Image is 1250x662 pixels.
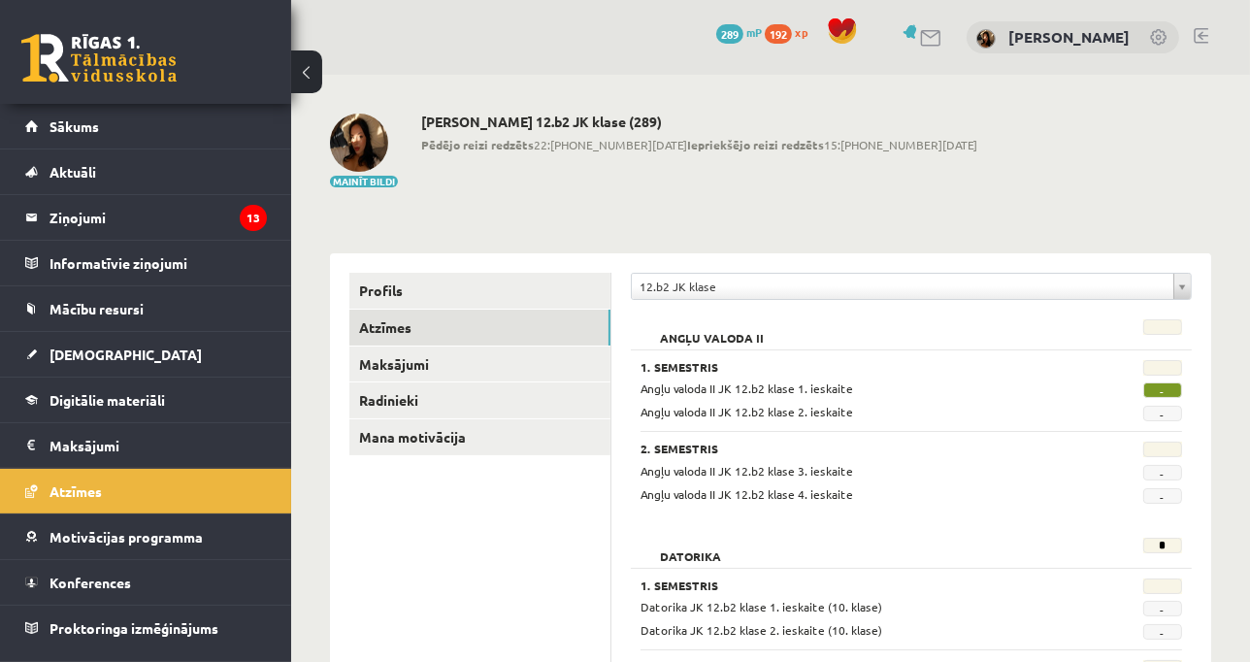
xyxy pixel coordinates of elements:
[49,619,218,637] span: Proktoringa izmēģinājums
[330,176,398,187] button: Mainīt bildi
[795,24,807,40] span: xp
[421,114,977,130] h2: [PERSON_NAME] 12.b2 JK klase (289)
[716,24,743,44] span: 289
[240,205,267,231] i: 13
[25,286,267,331] a: Mācību resursi
[641,381,853,396] span: Angļu valoda II JK 12.b2 klase 1. ieskaite
[49,346,202,363] span: [DEMOGRAPHIC_DATA]
[641,599,882,614] span: Datorika JK 12.b2 klase 1. ieskaite (10. klase)
[1143,601,1182,616] span: -
[330,114,388,172] img: Nikola Maļinovska
[687,137,824,152] b: Iepriekšējo reizi redzēts
[641,579,1087,592] h3: 1. Semestris
[25,149,267,194] a: Aktuāli
[1143,406,1182,421] span: -
[421,136,977,153] span: 22:[PHONE_NUMBER][DATE] 15:[PHONE_NUMBER][DATE]
[765,24,817,40] a: 192 xp
[641,538,740,557] h2: Datorika
[765,24,792,44] span: 192
[25,104,267,149] a: Sākums
[641,442,1087,455] h3: 2. Semestris
[641,486,853,502] span: Angļu valoda II JK 12.b2 klase 4. ieskaite
[49,163,96,181] span: Aktuāli
[641,319,783,339] h2: Angļu valoda II
[349,382,610,418] a: Radinieki
[716,24,762,40] a: 289 mP
[25,560,267,605] a: Konferences
[641,404,853,419] span: Angļu valoda II JK 12.b2 klase 2. ieskaite
[49,195,267,240] legend: Ziņojumi
[25,469,267,513] a: Atzīmes
[632,274,1191,299] a: 12.b2 JK klase
[349,347,610,382] a: Maksājumi
[1143,465,1182,480] span: -
[49,574,131,591] span: Konferences
[25,332,267,377] a: [DEMOGRAPHIC_DATA]
[1143,624,1182,640] span: -
[349,419,610,455] a: Mana motivācija
[1008,27,1130,47] a: [PERSON_NAME]
[641,622,882,638] span: Datorika JK 12.b2 klase 2. ieskaite (10. klase)
[49,423,267,468] legend: Maksājumi
[25,514,267,559] a: Motivācijas programma
[25,195,267,240] a: Ziņojumi13
[640,274,1166,299] span: 12.b2 JK klase
[746,24,762,40] span: mP
[25,241,267,285] a: Informatīvie ziņojumi
[25,378,267,422] a: Digitālie materiāli
[25,423,267,468] a: Maksājumi
[349,310,610,346] a: Atzīmes
[49,528,203,546] span: Motivācijas programma
[49,241,267,285] legend: Informatīvie ziņojumi
[49,300,144,317] span: Mācību resursi
[49,482,102,500] span: Atzīmes
[1143,382,1182,398] span: -
[641,360,1087,374] h3: 1. Semestris
[421,137,534,152] b: Pēdējo reizi redzēts
[21,34,177,83] a: Rīgas 1. Tālmācības vidusskola
[1143,488,1182,504] span: -
[49,391,165,409] span: Digitālie materiāli
[641,463,853,479] span: Angļu valoda II JK 12.b2 klase 3. ieskaite
[349,273,610,309] a: Profils
[25,606,267,650] a: Proktoringa izmēģinājums
[976,29,996,49] img: Nikola Maļinovska
[49,117,99,135] span: Sākums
